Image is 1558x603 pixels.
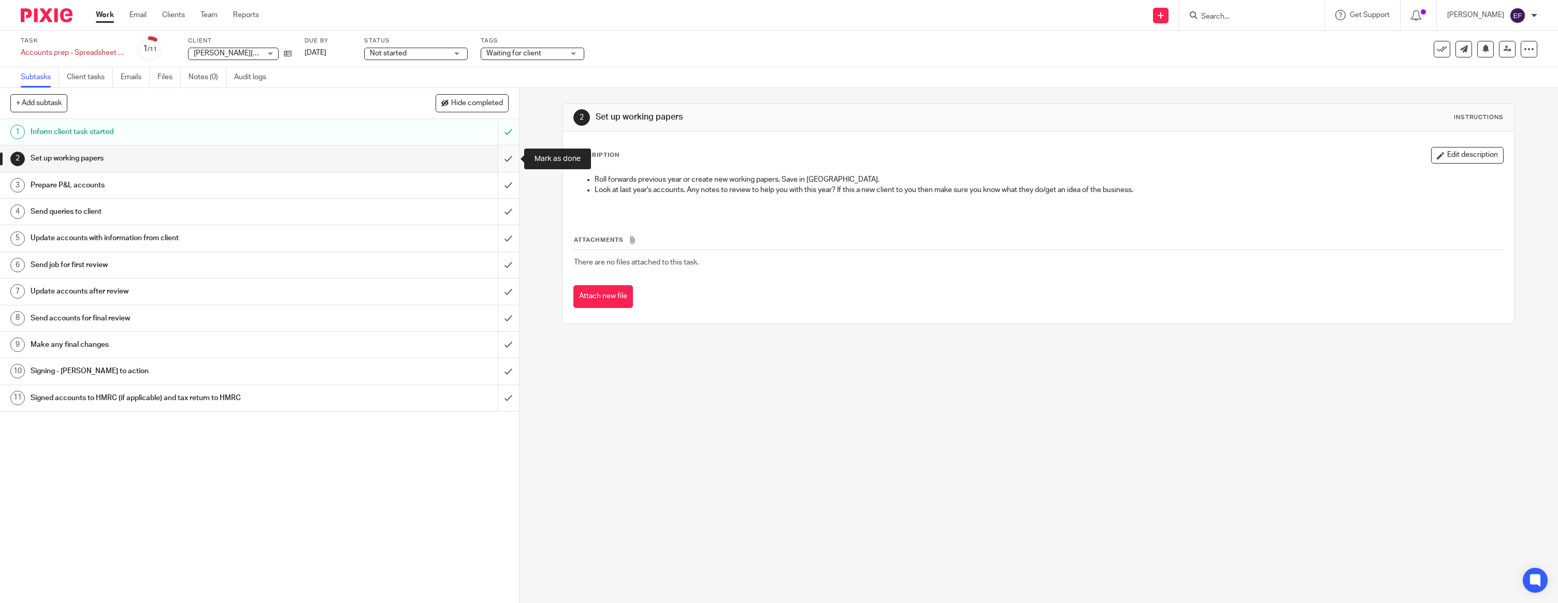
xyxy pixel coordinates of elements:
[596,112,1061,123] h1: Set up working papers
[31,124,335,140] h1: Inform client task started
[200,10,218,20] a: Team
[21,48,124,58] div: Accounts prep - Spreadsheet jobs
[573,109,590,126] div: 2
[194,50,272,57] span: [PERSON_NAME][DATE]
[1454,113,1504,122] div: Instructions
[481,37,584,45] label: Tags
[10,204,25,219] div: 4
[157,67,181,87] a: Files
[21,67,59,87] a: Subtasks
[121,67,150,87] a: Emails
[67,67,113,87] a: Client tasks
[148,47,157,52] small: /11
[31,284,335,299] h1: Update accounts after review
[370,50,407,57] span: Not started
[595,185,1503,195] p: Look at last year's accounts. Any notes to review to help you with this year? If this a new clien...
[573,151,619,159] p: Description
[21,8,73,22] img: Pixie
[1509,7,1526,24] img: svg%3E
[10,337,25,352] div: 9
[595,174,1503,185] p: Roll forwards previous year or create new working papers. Save in [GEOGRAPHIC_DATA].
[1200,12,1293,22] input: Search
[31,178,335,193] h1: Prepare P&L accounts
[10,94,67,112] button: + Add subtask
[143,43,157,55] div: 1
[10,391,25,405] div: 11
[31,204,335,219] h1: Send queries to client
[573,285,633,308] button: Attach new file
[189,67,226,87] a: Notes (0)
[1447,10,1504,20] p: [PERSON_NAME]
[129,10,147,20] a: Email
[364,37,468,45] label: Status
[31,230,335,246] h1: Update accounts with information from client
[31,363,335,379] h1: Signing - [PERSON_NAME] to action
[305,49,326,56] span: [DATE]
[10,258,25,272] div: 6
[10,311,25,326] div: 8
[574,259,699,266] span: There are no files attached to this task.
[21,37,124,45] label: Task
[451,99,503,108] span: Hide completed
[10,364,25,378] div: 10
[436,94,509,112] button: Hide completed
[10,152,25,166] div: 2
[96,10,114,20] a: Work
[574,237,624,243] span: Attachments
[10,231,25,246] div: 5
[10,178,25,193] div: 3
[188,37,292,45] label: Client
[305,37,351,45] label: Due by
[31,257,335,273] h1: Send job for first review
[31,151,335,166] h1: Set up working papers
[486,50,541,57] span: Waiting for client
[233,10,259,20] a: Reports
[31,311,335,326] h1: Send accounts for final review
[234,67,274,87] a: Audit logs
[162,10,185,20] a: Clients
[31,390,335,406] h1: Signed accounts to HMRC (if applicable) and tax return to HMRC
[10,284,25,299] div: 7
[1431,147,1504,164] button: Edit description
[10,125,25,139] div: 1
[1350,11,1390,19] span: Get Support
[31,337,335,352] h1: Make any final changes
